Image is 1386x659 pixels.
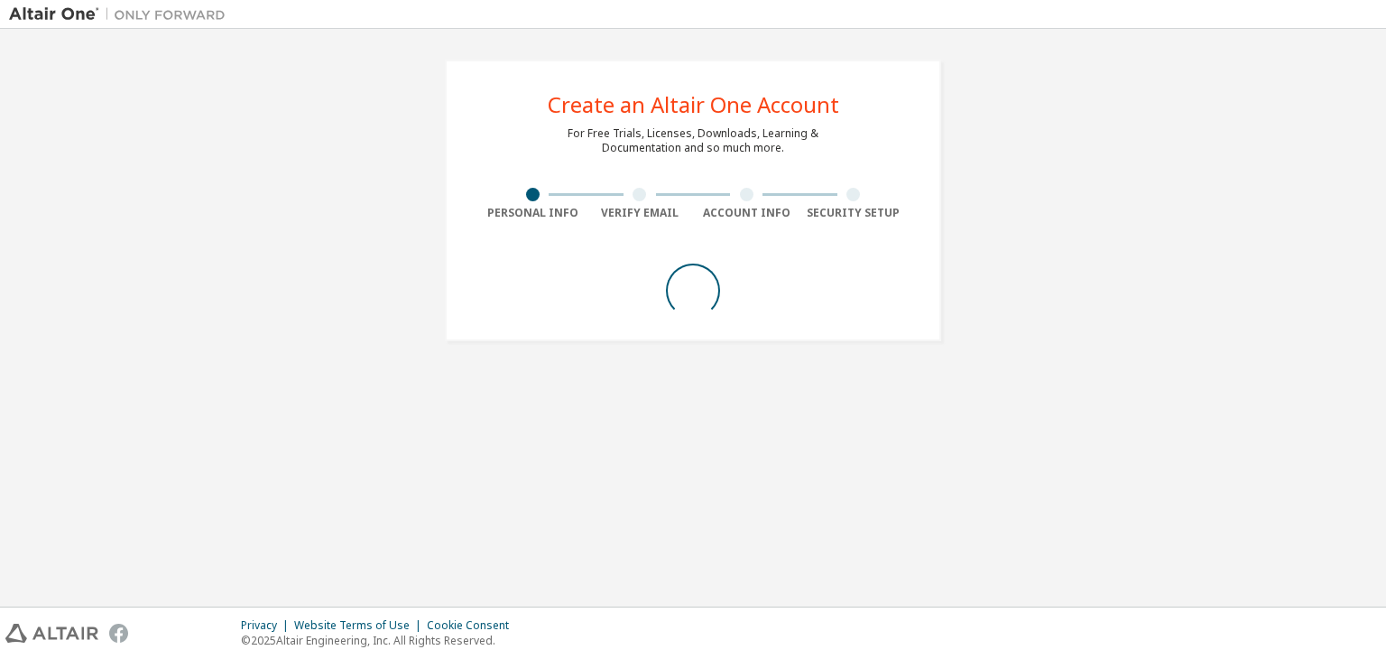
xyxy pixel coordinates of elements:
[294,618,427,633] div: Website Terms of Use
[109,624,128,643] img: facebook.svg
[587,206,694,220] div: Verify Email
[427,618,520,633] div: Cookie Consent
[568,126,818,155] div: For Free Trials, Licenses, Downloads, Learning & Documentation and so much more.
[241,618,294,633] div: Privacy
[548,94,839,116] div: Create an Altair One Account
[9,5,235,23] img: Altair One
[241,633,520,648] p: © 2025 Altair Engineering, Inc. All Rights Reserved.
[693,206,800,220] div: Account Info
[479,206,587,220] div: Personal Info
[800,206,908,220] div: Security Setup
[5,624,98,643] img: altair_logo.svg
